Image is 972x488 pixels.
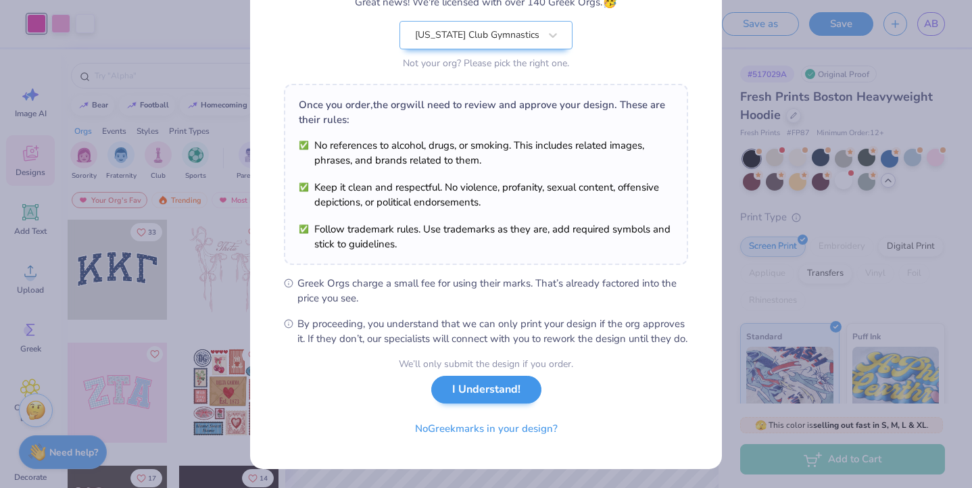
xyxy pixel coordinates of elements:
li: No references to alcohol, drugs, or smoking. This includes related images, phrases, and brands re... [299,138,673,168]
div: Once you order, the org will need to review and approve your design. These are their rules: [299,97,673,127]
span: By proceeding, you understand that we can only print your design if the org approves it. If they ... [297,316,688,346]
li: Follow trademark rules. Use trademarks as they are, add required symbols and stick to guidelines. [299,222,673,251]
span: Greek Orgs charge a small fee for using their marks. That’s already factored into the price you see. [297,276,688,306]
button: NoGreekmarks in your design? [404,415,569,443]
li: Keep it clean and respectful. No violence, profanity, sexual content, offensive depictions, or po... [299,180,673,210]
div: Not your org? Please pick the right one. [399,56,573,70]
button: I Understand! [431,376,541,404]
div: We’ll only submit the design if you order. [399,357,573,371]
